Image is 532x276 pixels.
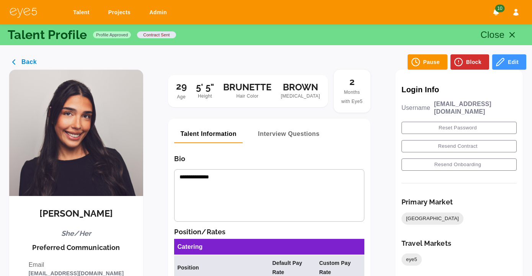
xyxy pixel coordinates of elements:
[476,26,525,44] button: Close
[140,32,173,38] span: contract sent
[223,93,271,100] span: Hair Color
[196,93,214,100] span: Height
[177,94,186,100] span: Age
[401,85,517,94] p: Login Info
[174,125,243,143] button: Talent Information
[9,7,38,18] img: eye5
[6,54,44,70] button: Back
[401,158,517,171] button: Resend Onboarding
[196,82,214,93] h5: 5' 5"
[281,82,320,93] h5: BROWN
[401,104,430,112] p: Username
[32,243,120,252] h6: Preferred Communication
[492,54,526,70] button: Edit
[68,5,97,20] a: Talent
[489,5,503,19] button: Notifications
[103,5,138,20] a: Projects
[252,125,326,143] button: Interview Questions
[29,260,124,269] p: Email
[341,90,363,104] span: Months with Eye5
[495,5,504,12] span: 10
[281,93,320,100] span: [MEDICAL_DATA]
[401,122,517,134] button: Reset Password
[61,229,91,238] h6: She/Her
[401,140,517,152] button: Resend Contract
[177,242,202,252] h6: Catering
[144,5,175,20] a: Admin
[174,155,364,163] h6: Bio
[93,32,131,38] span: Profile Approved
[434,100,517,116] p: [EMAIL_ADDRESS][DOMAIN_NAME]
[340,77,364,88] h5: 2
[408,54,447,70] button: Pause
[176,81,187,92] h5: 29
[39,208,113,219] h5: [PERSON_NAME]
[401,256,422,263] span: eye5
[401,215,463,222] span: [GEOGRAPHIC_DATA]
[9,70,143,196] img: Victoria Giarraffa
[223,82,271,93] h5: BRUNETTE
[450,54,489,70] button: Block
[8,29,87,41] p: Talent Profile
[401,198,453,206] h6: Primary Market
[401,239,451,248] h6: Travel Markets
[174,228,364,236] h6: Position/Rates
[481,28,505,42] p: Close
